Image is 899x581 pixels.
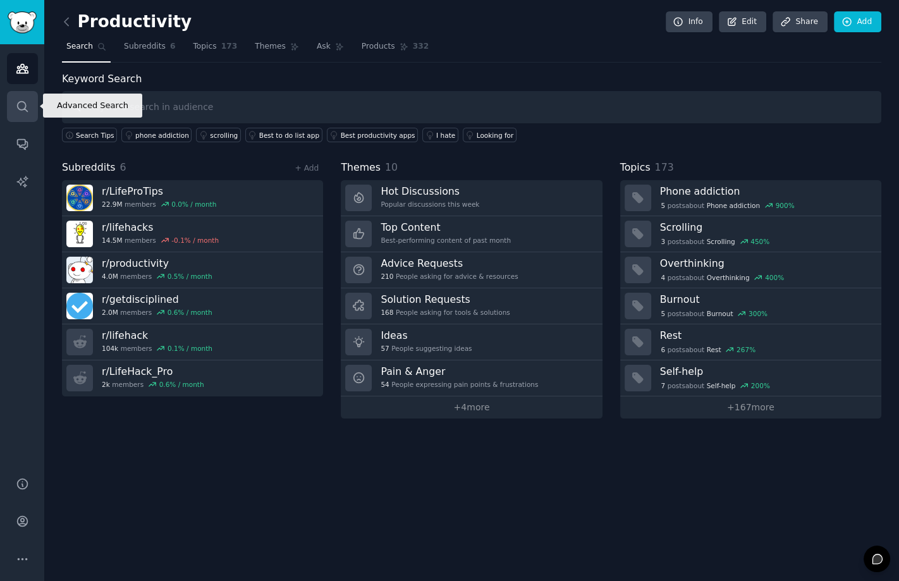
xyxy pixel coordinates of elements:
[381,200,479,209] div: Popular discussions this week
[381,344,472,353] div: People suggesting ideas
[477,131,514,140] div: Looking for
[341,288,602,324] a: Solution Requests168People asking for tools & solutions
[381,272,393,281] span: 210
[62,252,323,288] a: r/productivity4.0Mmembers0.5% / month
[121,128,192,142] a: phone addiction
[168,272,212,281] div: 0.5 % / month
[66,41,93,52] span: Search
[102,200,122,209] span: 22.9M
[666,11,712,33] a: Info
[436,131,455,140] div: I hate
[660,293,872,306] h3: Burnout
[341,160,381,176] span: Themes
[381,308,393,317] span: 168
[381,380,538,389] div: People expressing pain points & frustrations
[120,161,126,173] span: 6
[620,252,881,288] a: Overthinking4postsaboutOverthinking400%
[62,160,116,176] span: Subreddits
[750,237,769,246] div: 450 %
[159,380,204,389] div: 0.6 % / month
[737,345,755,354] div: 267 %
[620,360,881,396] a: Self-help7postsaboutSelf-help200%
[66,257,93,283] img: productivity
[102,200,216,209] div: members
[620,160,651,176] span: Topics
[245,128,322,142] a: Best to do list app
[62,128,117,142] button: Search Tips
[661,237,665,246] span: 3
[381,380,389,389] span: 54
[719,11,766,33] a: Edit
[707,237,735,246] span: Scrolling
[381,272,518,281] div: People asking for advice & resources
[661,309,665,318] span: 5
[188,37,242,63] a: Topics173
[168,308,212,317] div: 0.6 % / month
[660,365,872,378] h3: Self-help
[66,221,93,247] img: lifehacks
[341,252,602,288] a: Advice Requests210People asking for advice & resources
[62,180,323,216] a: r/LifeProTips22.9Mmembers0.0% / month
[776,201,795,210] div: 900 %
[170,41,176,52] span: 6
[62,288,323,324] a: r/getdisciplined2.0Mmembers0.6% / month
[221,41,238,52] span: 173
[381,257,518,270] h3: Advice Requests
[62,73,142,85] label: Keyword Search
[749,309,768,318] div: 300 %
[196,128,240,142] a: scrolling
[385,161,398,173] span: 10
[317,41,331,52] span: Ask
[171,236,219,245] div: -0.1 % / month
[654,161,673,173] span: 173
[381,329,472,342] h3: Ideas
[661,273,665,282] span: 4
[381,236,511,245] div: Best-performing content of past month
[341,396,602,419] a: +4more
[660,200,796,211] div: post s about
[341,324,602,360] a: Ideas57People suggesting ideas
[620,288,881,324] a: Burnout5postsaboutBurnout300%
[834,11,881,33] a: Add
[102,344,212,353] div: members
[707,345,721,354] span: Rest
[135,131,189,140] div: phone addiction
[102,293,212,306] h3: r/ getdisciplined
[295,164,319,173] a: + Add
[66,293,93,319] img: getdisciplined
[62,324,323,360] a: r/lifehack104kmembers0.1% / month
[102,329,212,342] h3: r/ lifehack
[62,360,323,396] a: r/LifeHack_Pro2kmembers0.6% / month
[255,41,286,52] span: Themes
[102,308,118,317] span: 2.0M
[102,308,212,317] div: members
[381,344,389,353] span: 57
[171,200,216,209] div: 0.0 % / month
[463,128,517,142] a: Looking for
[620,324,881,360] a: Rest6postsaboutRest267%
[707,381,736,390] span: Self-help
[381,308,510,317] div: People asking for tools & solutions
[102,344,118,353] span: 104k
[381,185,479,198] h3: Hot Discussions
[422,128,458,142] a: I hate
[660,308,769,319] div: post s about
[102,236,219,245] div: members
[707,273,750,282] span: Overthinking
[327,128,418,142] a: Best productivity apps
[62,37,111,63] a: Search
[102,257,212,270] h3: r/ productivity
[62,12,192,32] h2: Productivity
[661,381,665,390] span: 7
[357,37,433,63] a: Products332
[660,380,771,391] div: post s about
[102,365,204,378] h3: r/ LifeHack_Pro
[62,216,323,252] a: r/lifehacks14.5Mmembers-0.1% / month
[413,41,429,52] span: 332
[620,180,881,216] a: Phone addiction5postsaboutPhone addiction900%
[102,380,110,389] span: 2k
[660,257,872,270] h3: Overthinking
[341,180,602,216] a: Hot DiscussionsPopular discussions this week
[765,273,784,282] div: 400 %
[259,131,319,140] div: Best to do list app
